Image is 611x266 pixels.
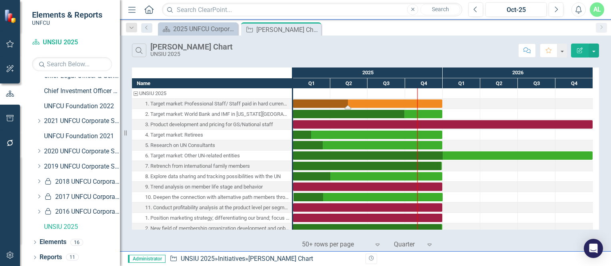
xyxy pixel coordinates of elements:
div: 2026 [443,67,593,78]
div: 1. Target market: Professional Staff/ Staff paid in hard currency; Europe, South America, Asia [132,99,292,109]
a: Initiatives [218,255,245,262]
div: 1. Target market: Professional Staff/ Staff paid in hard currency; [GEOGRAPHIC_DATA], [GEOGRAPHIC... [145,99,290,109]
button: Oct-25 [485,2,547,17]
div: Task: Start date: 2025-01-01 End date: 2026-12-31 [132,119,292,130]
div: Task: Start date: 2025-01-01 End date: 2025-12-31 [132,99,292,109]
div: Task: Start date: 2025-01-01 End date: 2025-12-31 [293,183,442,191]
div: 3. Product development and pricing for GS/National staff [145,119,273,130]
a: 2020 UNFCU Corporate Scorecard [44,147,120,156]
div: Q2 [480,78,518,89]
div: Task: Start date: 2025-01-01 End date: 2026-12-31 [132,151,292,161]
div: [PERSON_NAME] Chart [248,255,313,262]
div: Q4 [555,78,593,89]
a: 2019 UNFCU Corporate Scorecard [44,162,120,171]
div: Task: Start date: 2025-01-01 End date: 2025-12-31 [293,110,442,118]
div: Task: Start date: 2025-01-01 End date: 2025-12-31 [132,130,292,140]
div: Task: Start date: 2025-01-02 End date: 2026-01-01 [132,192,292,202]
div: Task: Start date: 2025-01-01 End date: 2025-12-31 [293,224,442,232]
div: Task: Start date: 2025-01-01 End date: 2025-12-31 [132,171,292,182]
div: Task: Start date: 2025-01-01 End date: 2025-12-31 [293,99,442,108]
div: 11. Conduct profitability analysis at the product level per segment [132,202,292,213]
div: Task: Start date: 2025-01-01 End date: 2025-12-30 [132,161,292,171]
div: 2. New field of membership organization development and onboarding [132,223,292,234]
div: Task: Start date: 2025-01-01 End date: 2025-12-31 [293,131,442,139]
div: Open Intercom Messenger [584,239,603,258]
div: 2025 UNFCU Corporate Balanced Scorecard [173,24,236,34]
div: Q3 [518,78,555,89]
div: 8. Explore data sharing and tracking possibilities with the UN [132,171,292,182]
div: Task: Start date: 2025-01-01 End date: 2025-12-31 [132,202,292,213]
div: Q2 [330,78,367,89]
div: 9. Trend analysis on member life stage and behavior [145,182,263,192]
a: UNSIU 2025 [44,222,120,232]
div: 6. Target market: Other UN-related entities [145,151,240,161]
span: Administrator [128,255,166,263]
small: UNFCU [32,20,102,26]
div: [PERSON_NAME] Chart [150,42,233,51]
div: Task: Start date: 2025-01-01 End date: 2025-12-31 [293,172,442,181]
div: 6. Target market: Other UN-related entities [132,151,292,161]
a: Chief Investment Officer 2022 [44,87,120,96]
div: 2025 [293,67,443,78]
div: 10. Deepen the connection with alternative path members through other products and services [145,192,290,202]
a: 2018 UNFCU Corporate Scorecard [44,177,120,187]
div: 1. Position marketing strategy; differentiating our brand; focus on values [132,213,292,223]
div: Task: Start date: 2025-01-01 End date: 2025-12-31 [293,141,442,149]
button: Search [420,4,460,15]
a: UNSIU 2025 [181,255,215,262]
div: Task: Start date: 2025-01-01 End date: 2025-12-31 [293,214,442,222]
div: Task: Start date: 2025-01-01 End date: 2025-12-31 [132,140,292,151]
div: 9. Trend analysis on member life stage and behavior [132,182,292,192]
span: Elements & Reports [32,10,102,20]
div: 2. New field of membership organization development and onboarding [145,223,290,234]
div: 10. Deepen the connection with alternative path members through other products and services [132,192,292,202]
div: Task: Start date: 2025-01-01 End date: 2026-12-31 [293,120,593,129]
a: UNFCU Foundation 2022 [44,102,120,111]
div: Name [132,78,292,88]
div: Task: Start date: 2025-01-01 End date: 2025-12-30 [293,162,442,170]
div: Q4 [405,78,443,89]
div: 11. Conduct profitability analysis at the product level per segment [145,202,290,213]
div: [PERSON_NAME] Chart [256,25,319,35]
div: Task: Start date: 2025-01-01 End date: 2025-12-31 [132,223,292,234]
a: UNSIU 2025 [32,38,112,47]
div: UNSIU 2025 [132,88,292,99]
div: UNSIU 2025 [150,51,233,57]
div: Q1 [293,78,330,89]
button: AL [590,2,604,17]
a: Elements [40,238,66,247]
div: 1. Position marketing strategy; differentiating our brand; focus on values [145,213,290,223]
div: 3. Product development and pricing for GS/National staff [132,119,292,130]
div: Oct-25 [488,5,544,15]
div: Task: Start date: 2025-01-01 End date: 2025-12-31 [132,213,292,223]
div: 7. Retrench from international family members [132,161,292,171]
div: Task: Start date: 2025-01-01 End date: 2025-12-31 [293,203,442,212]
img: ClearPoint Strategy [4,9,18,23]
div: Task: Start date: 2025-01-01 End date: 2025-12-31 [132,109,292,119]
div: » » [170,254,359,264]
div: Q1 [443,78,480,89]
div: 5. Research on UN Consultants [132,140,292,151]
div: 4. Target market: Retirees [132,130,292,140]
a: 2025 UNFCU Corporate Balanced Scorecard [160,24,236,34]
a: UNFCU Foundation 2021 [44,132,120,141]
div: Task: Start date: 2025-01-01 End date: 2025-12-31 [132,182,292,192]
div: Task: Start date: 2025-01-01 End date: 2026-12-31 [293,151,593,160]
a: 2016 UNFCU Corporate Scorecard [44,207,120,216]
a: 2021 UNFCU Corporate Scorecard [44,117,120,126]
div: 5. Research on UN Consultants [145,140,215,151]
a: 2017 UNFCU Corporate Scorecard [44,193,120,202]
div: Task: Start date: 2025-01-02 End date: 2026-01-01 [294,193,443,201]
div: 16 [70,239,83,246]
div: 7. Retrench from international family members [145,161,250,171]
div: 8. Explore data sharing and tracking possibilities with the UN [145,171,281,182]
div: UNSIU 2025 [139,88,166,99]
div: 2. Target market: World Bank and IMF in Washington DC [132,109,292,119]
a: Reports [40,253,62,262]
input: Search Below... [32,57,112,71]
div: Q3 [367,78,405,89]
input: Search ClearPoint... [162,3,462,17]
div: 4. Target market: Retirees [145,130,203,140]
span: Search [432,6,449,12]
